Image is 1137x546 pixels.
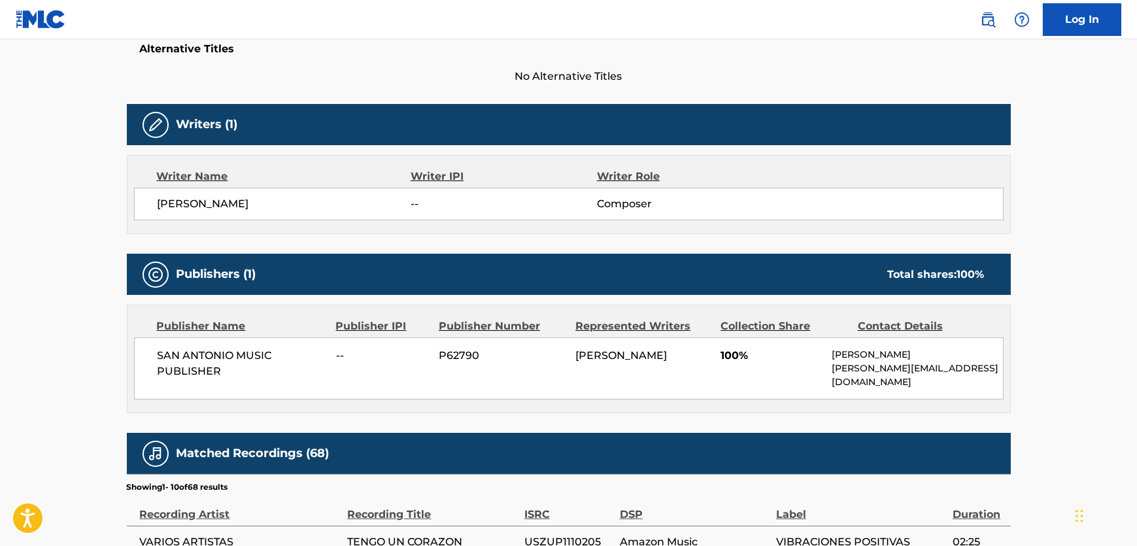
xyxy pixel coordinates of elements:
[158,348,327,379] span: SAN ANTONIO MUSIC PUBLISHER
[158,196,411,212] span: [PERSON_NAME]
[148,117,163,133] img: Writers
[776,493,946,522] div: Label
[832,348,1002,362] p: [PERSON_NAME]
[148,446,163,462] img: Matched Recordings
[336,318,429,334] div: Publisher IPI
[1009,7,1035,33] div: Help
[439,318,566,334] div: Publisher Number
[1043,3,1121,36] a: Log In
[721,318,847,334] div: Collection Share
[439,348,566,364] span: P62790
[721,348,822,364] span: 100%
[597,196,766,212] span: Composer
[1072,483,1137,546] iframe: Chat Widget
[888,267,985,282] div: Total shares:
[140,43,998,56] h5: Alternative Titles
[524,493,613,522] div: ISRC
[832,362,1002,389] p: [PERSON_NAME][EMAIL_ADDRESS][DOMAIN_NAME]
[411,169,597,184] div: Writer IPI
[177,267,256,282] h5: Publishers (1)
[953,493,1004,522] div: Duration
[157,318,326,334] div: Publisher Name
[177,117,238,132] h5: Writers (1)
[16,10,66,29] img: MLC Logo
[348,493,518,522] div: Recording Title
[1076,496,1083,536] div: Drag
[148,267,163,282] img: Publishers
[980,12,996,27] img: search
[1014,12,1030,27] img: help
[157,169,411,184] div: Writer Name
[411,196,596,212] span: --
[336,348,429,364] span: --
[858,318,985,334] div: Contact Details
[177,446,330,461] h5: Matched Recordings (68)
[597,169,766,184] div: Writer Role
[620,493,770,522] div: DSP
[975,7,1001,33] a: Public Search
[140,493,341,522] div: Recording Artist
[575,318,711,334] div: Represented Writers
[957,268,985,281] span: 100 %
[127,481,228,493] p: Showing 1 - 10 of 68 results
[575,349,667,362] span: [PERSON_NAME]
[127,69,1011,84] span: No Alternative Titles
